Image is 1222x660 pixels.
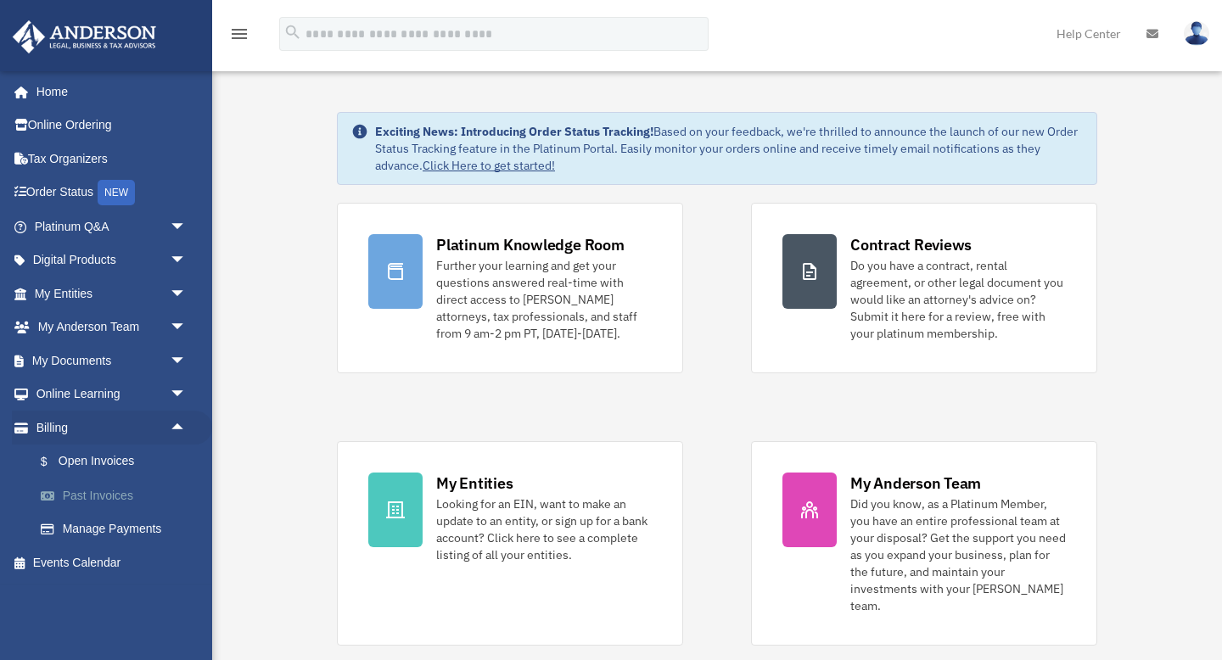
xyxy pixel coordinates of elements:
a: Contract Reviews Do you have a contract, rental agreement, or other legal document you would like... [751,203,1097,373]
a: My Entitiesarrow_drop_down [12,277,212,310]
div: Looking for an EIN, want to make an update to an entity, or sign up for a bank account? Click her... [436,495,652,563]
i: menu [229,24,249,44]
span: arrow_drop_up [170,411,204,445]
a: Tax Organizers [12,142,212,176]
a: My Entities Looking for an EIN, want to make an update to an entity, or sign up for a bank accoun... [337,441,683,646]
a: Billingarrow_drop_up [12,411,212,445]
div: Further your learning and get your questions answered real-time with direct access to [PERSON_NAM... [436,257,652,342]
div: Based on your feedback, we're thrilled to announce the launch of our new Order Status Tracking fe... [375,123,1083,174]
i: search [283,23,302,42]
a: $Open Invoices [24,445,212,479]
span: arrow_drop_down [170,277,204,311]
div: NEW [98,180,135,205]
a: Manage Payments [24,512,212,546]
a: My Documentsarrow_drop_down [12,344,212,378]
a: My Anderson Teamarrow_drop_down [12,310,212,344]
a: Online Learningarrow_drop_down [12,378,212,411]
img: User Pic [1184,21,1209,46]
span: $ [50,451,59,473]
a: Home [12,75,204,109]
a: Online Ordering [12,109,212,143]
span: arrow_drop_down [170,310,204,345]
span: arrow_drop_down [170,344,204,378]
span: arrow_drop_down [170,243,204,278]
a: Past Invoices [24,478,212,512]
div: Did you know, as a Platinum Member, you have an entire professional team at your disposal? Get th... [850,495,1066,614]
a: Platinum Knowledge Room Further your learning and get your questions answered real-time with dire... [337,203,683,373]
a: Events Calendar [12,545,212,579]
div: Contract Reviews [850,234,972,255]
a: Platinum Q&Aarrow_drop_down [12,210,212,243]
a: Digital Productsarrow_drop_down [12,243,212,277]
div: Platinum Knowledge Room [436,234,625,255]
div: My Anderson Team [850,473,981,494]
span: arrow_drop_down [170,378,204,412]
span: arrow_drop_down [170,210,204,244]
a: Order StatusNEW [12,176,212,210]
img: Anderson Advisors Platinum Portal [8,20,161,53]
a: Click Here to get started! [423,158,555,173]
div: Do you have a contract, rental agreement, or other legal document you would like an attorney's ad... [850,257,1066,342]
a: My Anderson Team Did you know, as a Platinum Member, you have an entire professional team at your... [751,441,1097,646]
a: menu [229,30,249,44]
strong: Exciting News: Introducing Order Status Tracking! [375,124,653,139]
div: My Entities [436,473,513,494]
